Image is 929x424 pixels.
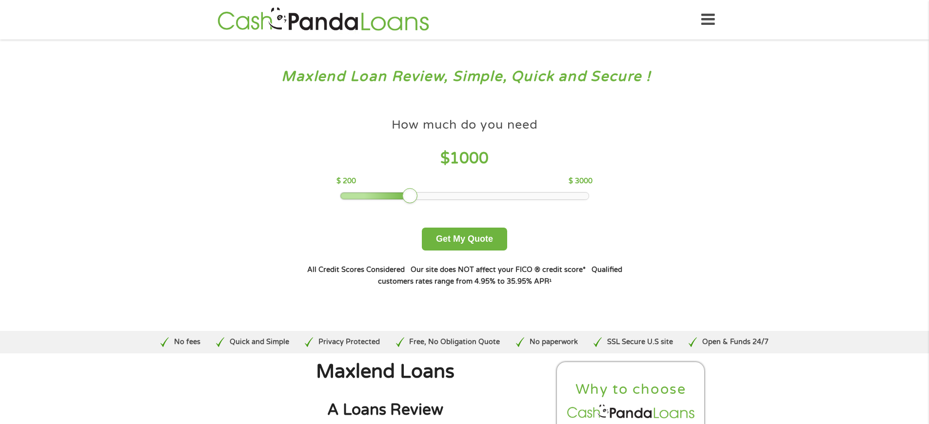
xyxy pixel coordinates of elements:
strong: Our site does NOT affect your FICO ® credit score* [411,266,586,274]
p: Privacy Protected [318,337,380,347]
span: Maxlend Loans [316,360,455,383]
p: SSL Secure U.S site [607,337,673,347]
p: Quick and Simple [230,337,289,347]
p: Open & Funds 24/7 [702,337,769,347]
p: Free, No Obligation Quote [409,337,500,347]
img: GetLoanNow Logo [215,6,432,34]
h2: A Loans Review [223,400,547,420]
strong: All Credit Scores Considered [307,266,405,274]
h2: Why to choose [565,381,697,399]
h3: Maxlend Loan Review, Simple, Quick and Secure ! [28,68,901,86]
span: 1000 [450,149,489,168]
p: $ 3000 [569,176,593,187]
strong: Qualified customers rates range from 4.95% to 35.95% APR¹ [378,266,622,286]
p: No fees [174,337,200,347]
h4: $ [336,149,593,169]
p: $ 200 [336,176,356,187]
button: Get My Quote [422,228,507,251]
p: No paperwork [530,337,578,347]
h4: How much do you need [392,117,538,133]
